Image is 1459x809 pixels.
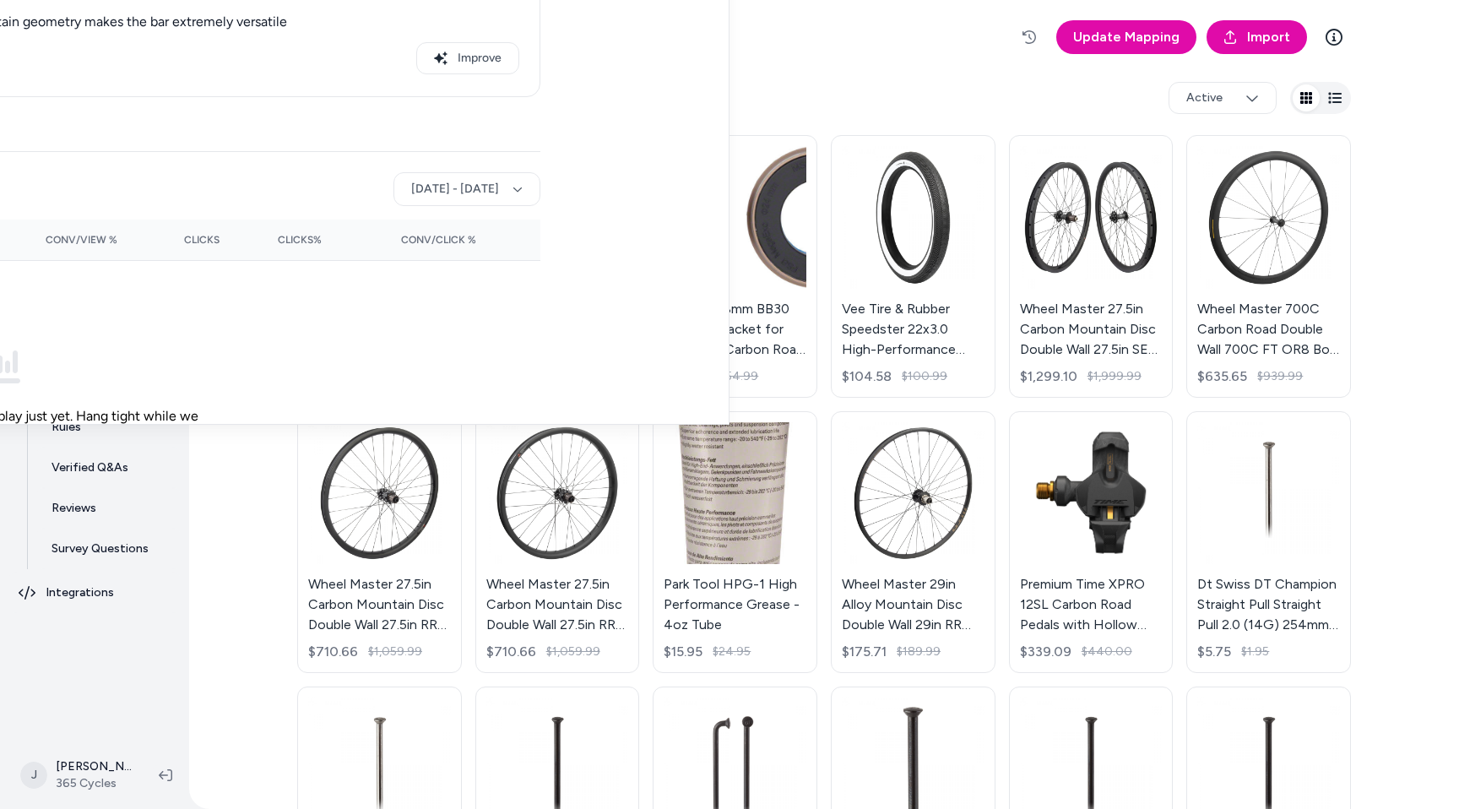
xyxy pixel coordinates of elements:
[349,226,476,253] button: Conv/Click %
[184,233,220,247] span: Clicks
[278,233,322,247] span: Clicks%
[416,42,519,74] button: Improve
[393,172,540,206] button: [DATE] - [DATE]
[247,226,322,253] button: Clicks%
[401,233,476,247] span: Conv/Click %
[46,233,117,247] span: Conv/View %
[144,226,220,253] button: Clicks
